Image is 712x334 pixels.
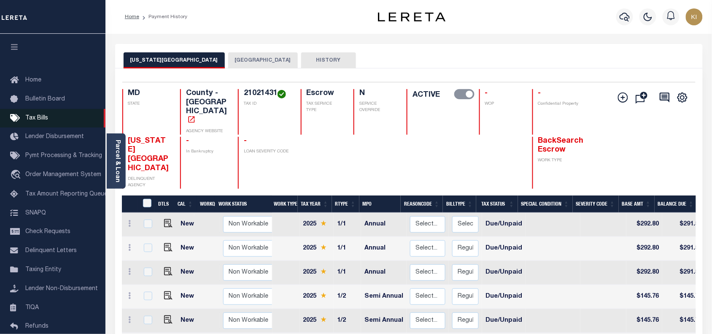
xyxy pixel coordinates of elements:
h4: N [359,89,396,98]
button: [US_STATE][GEOGRAPHIC_DATA] [124,52,225,68]
th: Special Condition: activate to sort column ascending [518,196,573,213]
h4: 21021431 [244,89,291,98]
p: TAX ID [244,101,291,107]
td: $292.80 [626,213,662,237]
span: Pymt Processing & Tracking [25,153,102,159]
span: - [485,90,488,97]
td: Semi Annual [361,285,407,309]
h4: Escrow [307,89,344,98]
h4: County - [GEOGRAPHIC_DATA] [186,89,228,125]
td: Annual [361,261,407,285]
th: RType: activate to sort column ascending [332,196,359,213]
td: $145.76 [662,285,705,309]
a: Parcel & Loan [114,140,120,182]
p: TAX SERVICE TYPE [307,101,344,114]
span: Tax Bills [25,115,48,121]
td: $145.76 [662,309,705,333]
p: LOAN SEVERITY CODE [244,149,291,155]
span: Tax Amount Reporting Queue [25,191,108,197]
th: Work Status [215,196,272,213]
td: Due/Unpaid [482,261,526,285]
img: logo-dark.svg [378,12,445,22]
td: 1/1 [334,237,361,261]
td: New [177,237,200,261]
p: STATE [128,101,170,107]
td: New [177,309,200,333]
th: MPO [359,196,401,213]
span: TIQA [25,304,39,310]
td: Due/Unpaid [482,213,526,237]
img: svg+xml;base64,PHN2ZyB4bWxucz0iaHR0cDovL3d3dy53My5vcmcvMjAwMC9zdmciIHBvaW50ZXItZXZlbnRzPSJub25lIi... [686,8,703,25]
p: WORK TYPE [538,157,580,164]
td: $291.52 [662,237,705,261]
td: $145.76 [626,309,662,333]
td: 1/2 [334,285,361,309]
td: 2025 [299,309,334,333]
li: Payment History [139,13,187,21]
img: Star.svg [321,293,326,298]
th: Base Amt: activate to sort column ascending [619,196,655,213]
i: travel_explore [10,170,24,181]
span: Refunds [25,323,49,329]
span: - [538,90,541,97]
p: WOP [485,101,522,107]
td: Due/Unpaid [482,237,526,261]
span: Lender Disbursement [25,134,84,140]
label: ACTIVE [413,89,440,101]
td: Annual [361,237,407,261]
span: SNAPQ [25,210,46,216]
span: - [186,137,189,145]
th: &nbsp;&nbsp;&nbsp;&nbsp;&nbsp;&nbsp;&nbsp;&nbsp;&nbsp;&nbsp; [122,196,138,213]
span: Delinquent Letters [25,248,77,254]
td: Due/Unpaid [482,285,526,309]
th: Balance Due: activate to sort column ascending [655,196,698,213]
td: New [177,285,200,309]
td: $292.80 [626,261,662,285]
td: 2025 [299,237,334,261]
img: Star.svg [321,244,326,250]
td: Annual [361,213,407,237]
td: $291.52 [662,261,705,285]
th: WorkQ [197,196,215,213]
td: New [177,213,200,237]
p: SERVICE OVERRIDE [359,101,396,114]
th: ReasonCode: activate to sort column ascending [401,196,443,213]
td: Due/Unpaid [482,309,526,333]
span: Bulletin Board [25,96,65,102]
th: Tax Year: activate to sort column ascending [298,196,332,213]
span: Check Requests [25,229,70,235]
td: $145.76 [626,285,662,309]
th: Tax Status: activate to sort column ascending [476,196,518,213]
button: HISTORY [301,52,356,68]
span: [US_STATE][GEOGRAPHIC_DATA] [128,137,169,172]
td: 2025 [299,261,334,285]
img: Star.svg [321,317,326,322]
span: BackSearch Escrow [538,137,584,154]
span: Lender Non-Disbursement [25,286,98,292]
th: CAL: activate to sort column ascending [174,196,197,213]
td: 2025 [299,285,334,309]
p: DELINQUENT AGENCY [128,176,170,189]
td: $292.80 [626,237,662,261]
td: $291.52 [662,213,705,237]
span: Home [25,77,41,83]
td: 1/1 [334,261,361,285]
th: Severity Code: activate to sort column ascending [573,196,619,213]
a: Home [125,14,139,19]
td: Semi Annual [361,309,407,333]
img: Star.svg [321,220,326,226]
p: In Bankruptcy [186,149,228,155]
td: 1/2 [334,309,361,333]
td: New [177,261,200,285]
th: BillType: activate to sort column ascending [443,196,476,213]
td: 2025 [299,213,334,237]
button: [GEOGRAPHIC_DATA] [228,52,298,68]
span: Taxing Entity [25,267,61,273]
th: Work Type [271,196,298,213]
p: Confidential Property [538,101,580,107]
p: AGENCY WEBSITE [186,128,228,135]
span: Order Management System [25,172,101,178]
img: Star.svg [321,269,326,274]
th: DTLS [155,196,174,213]
span: - [244,137,247,145]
